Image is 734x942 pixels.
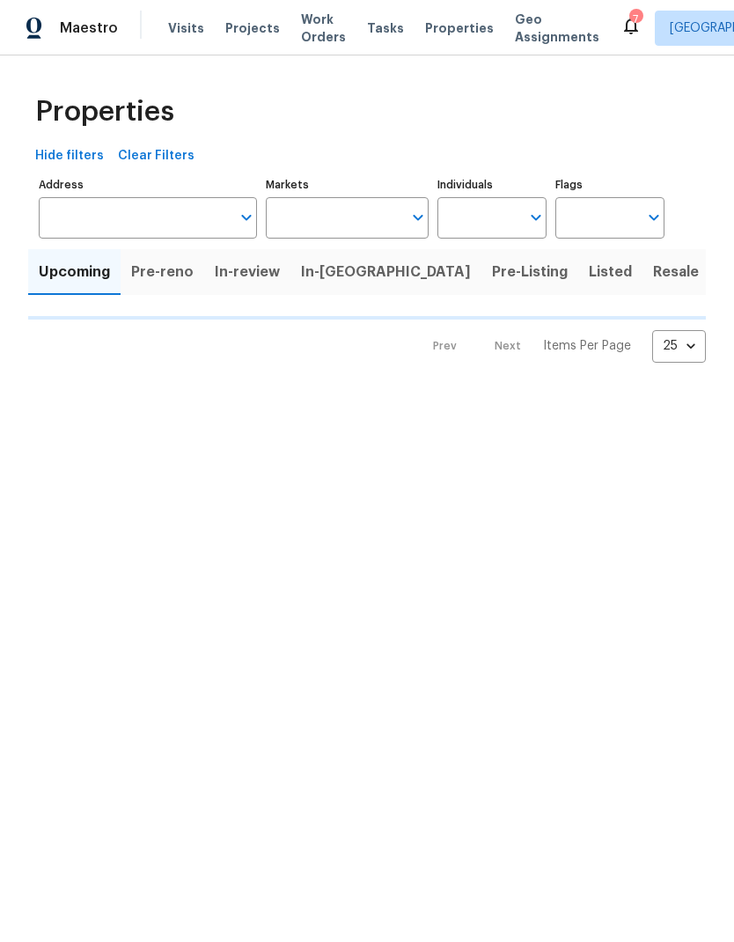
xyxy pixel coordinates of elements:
[642,205,666,230] button: Open
[39,260,110,284] span: Upcoming
[367,22,404,34] span: Tasks
[653,260,699,284] span: Resale
[524,205,548,230] button: Open
[416,330,706,363] nav: Pagination Navigation
[60,19,118,37] span: Maestro
[39,180,257,190] label: Address
[215,260,280,284] span: In-review
[301,11,346,46] span: Work Orders
[35,145,104,167] span: Hide filters
[406,205,430,230] button: Open
[555,180,664,190] label: Flags
[35,103,174,121] span: Properties
[118,145,195,167] span: Clear Filters
[425,19,494,37] span: Properties
[111,140,202,173] button: Clear Filters
[543,337,631,355] p: Items Per Page
[589,260,632,284] span: Listed
[652,323,706,369] div: 25
[234,205,259,230] button: Open
[492,260,568,284] span: Pre-Listing
[515,11,599,46] span: Geo Assignments
[437,180,547,190] label: Individuals
[131,260,194,284] span: Pre-reno
[629,11,642,28] div: 7
[225,19,280,37] span: Projects
[266,180,429,190] label: Markets
[301,260,471,284] span: In-[GEOGRAPHIC_DATA]
[28,140,111,173] button: Hide filters
[168,19,204,37] span: Visits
